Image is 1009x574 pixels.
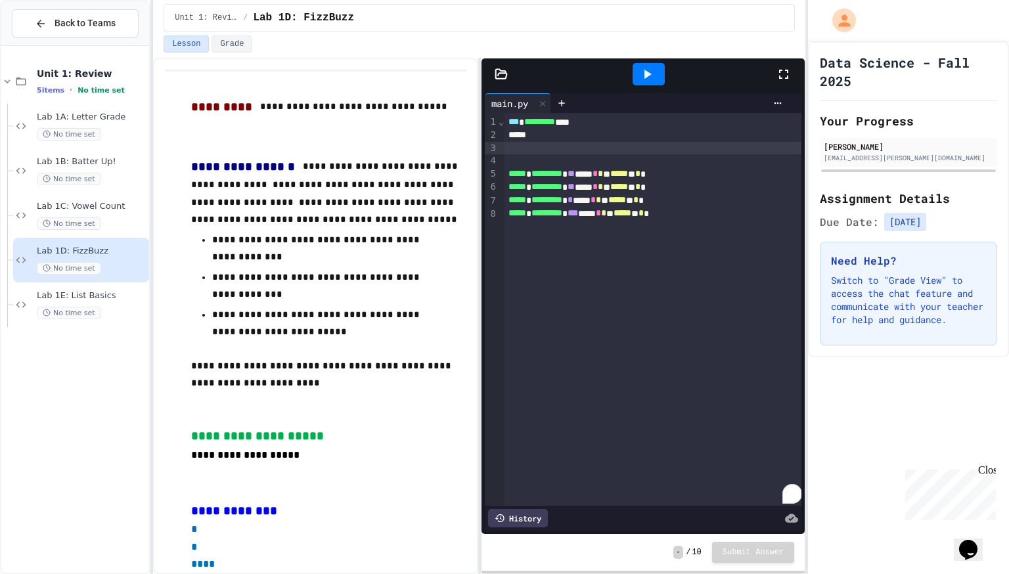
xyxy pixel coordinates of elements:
h2: Your Progress [820,112,997,130]
button: Grade [212,35,252,53]
div: To enrich screen reader interactions, please activate Accessibility in Grammarly extension settings [504,113,802,506]
div: 1 [485,116,498,129]
span: Submit Answer [723,547,784,558]
button: Back to Teams [12,9,139,37]
span: No time set [37,128,101,141]
span: • [70,85,72,95]
iframe: chat widget [954,521,996,561]
span: 10 [692,547,701,558]
span: Lab 1E: List Basics [37,290,146,301]
span: Lab 1D: FizzBuzz [37,246,146,257]
div: [EMAIL_ADDRESS][PERSON_NAME][DOMAIN_NAME] [824,153,993,163]
div: My Account [818,5,859,35]
span: Lab 1C: Vowel Count [37,201,146,212]
span: No time set [37,173,101,185]
div: 6 [485,181,498,194]
span: / [686,547,690,558]
p: Switch to "Grade View" to access the chat feature and communicate with your teacher for help and ... [831,274,986,326]
button: Submit Answer [712,542,795,563]
span: No time set [37,217,101,230]
span: Lab 1B: Batter Up! [37,156,146,167]
span: Unit 1: Review [175,12,238,23]
h1: Data Science - Fall 2025 [820,53,997,90]
span: [DATE] [884,213,926,231]
span: No time set [37,307,101,319]
div: 4 [485,154,498,167]
span: Unit 1: Review [37,68,146,79]
span: Due Date: [820,214,879,230]
div: 5 [485,167,498,181]
div: 7 [485,194,498,208]
span: Lab 1D: FizzBuzz [253,10,354,26]
div: main.py [485,97,535,110]
h2: Assignment Details [820,189,997,208]
iframe: chat widget [900,464,996,520]
span: - [673,546,683,559]
button: Lesson [164,35,209,53]
span: No time set [37,262,101,275]
div: History [488,509,548,527]
div: Chat with us now!Close [5,5,91,83]
div: [PERSON_NAME] [824,141,993,152]
span: 5 items [37,86,64,95]
span: Back to Teams [55,16,116,30]
div: 8 [485,208,498,221]
span: / [243,12,248,23]
h3: Need Help? [831,253,986,269]
span: Fold line [498,116,504,127]
div: main.py [485,93,551,113]
span: No time set [78,86,125,95]
div: 3 [485,142,498,155]
div: 2 [485,129,498,142]
span: Lab 1A: Letter Grade [37,112,146,123]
